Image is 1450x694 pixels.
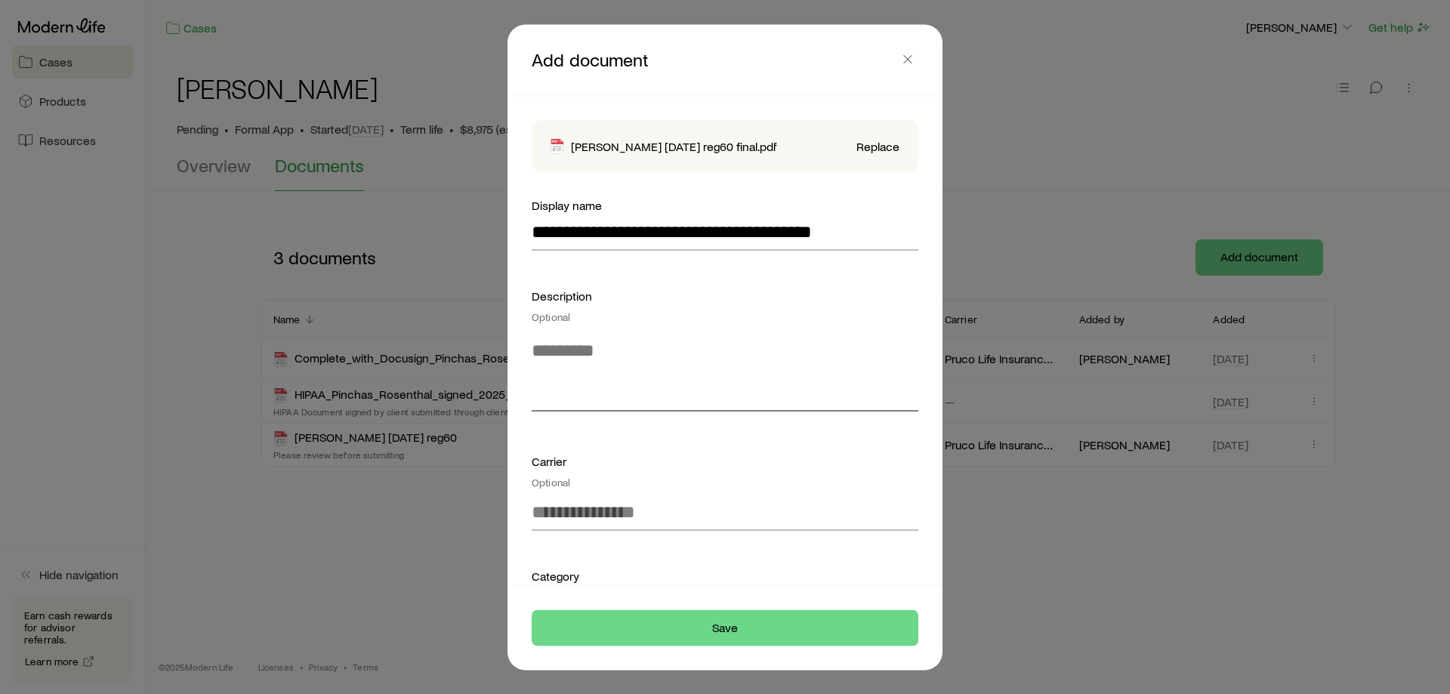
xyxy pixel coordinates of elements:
div: Optional [532,310,918,322]
div: Optional [532,476,918,488]
div: Display name [532,196,918,214]
div: Description [532,286,918,322]
div: Category [532,566,918,585]
button: Replace [856,139,900,153]
p: Add document [532,48,897,71]
p: [PERSON_NAME] [DATE] reg60 final.pdf [571,138,776,153]
button: Save [532,609,918,646]
div: Carrier [532,452,918,488]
